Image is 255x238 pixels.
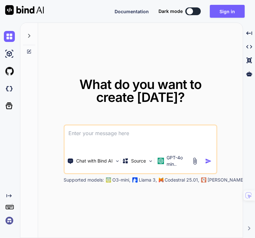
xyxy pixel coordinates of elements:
p: Chat with Bind AI [76,158,113,164]
span: Dark mode [158,8,183,15]
img: Llama2 [132,177,138,183]
img: GPT-4 [106,177,111,183]
img: darkCloudIdeIcon [4,83,15,94]
p: O3-mini, [112,177,130,183]
p: GPT-4o min.. [167,154,189,167]
p: Supported models: [64,177,104,183]
button: Documentation [115,8,149,15]
button: Sign in [210,5,245,18]
p: Codestral 25.01, [165,177,199,183]
img: GPT-4o mini [158,158,164,164]
p: Llama 3, [139,177,157,183]
img: signin [4,215,15,226]
img: Pick Models [148,158,153,164]
img: ai-studio [4,48,15,59]
img: icon [205,158,212,164]
img: Mistral-AI [159,178,163,182]
span: What do you want to create [DATE]? [79,76,201,105]
img: attachment [191,157,199,165]
img: claude [201,177,206,183]
img: Pick Tools [115,158,120,164]
img: Bind AI [5,5,44,15]
p: Source [131,158,146,164]
img: chat [4,31,15,42]
span: Documentation [115,9,149,14]
img: githubLight [4,66,15,77]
